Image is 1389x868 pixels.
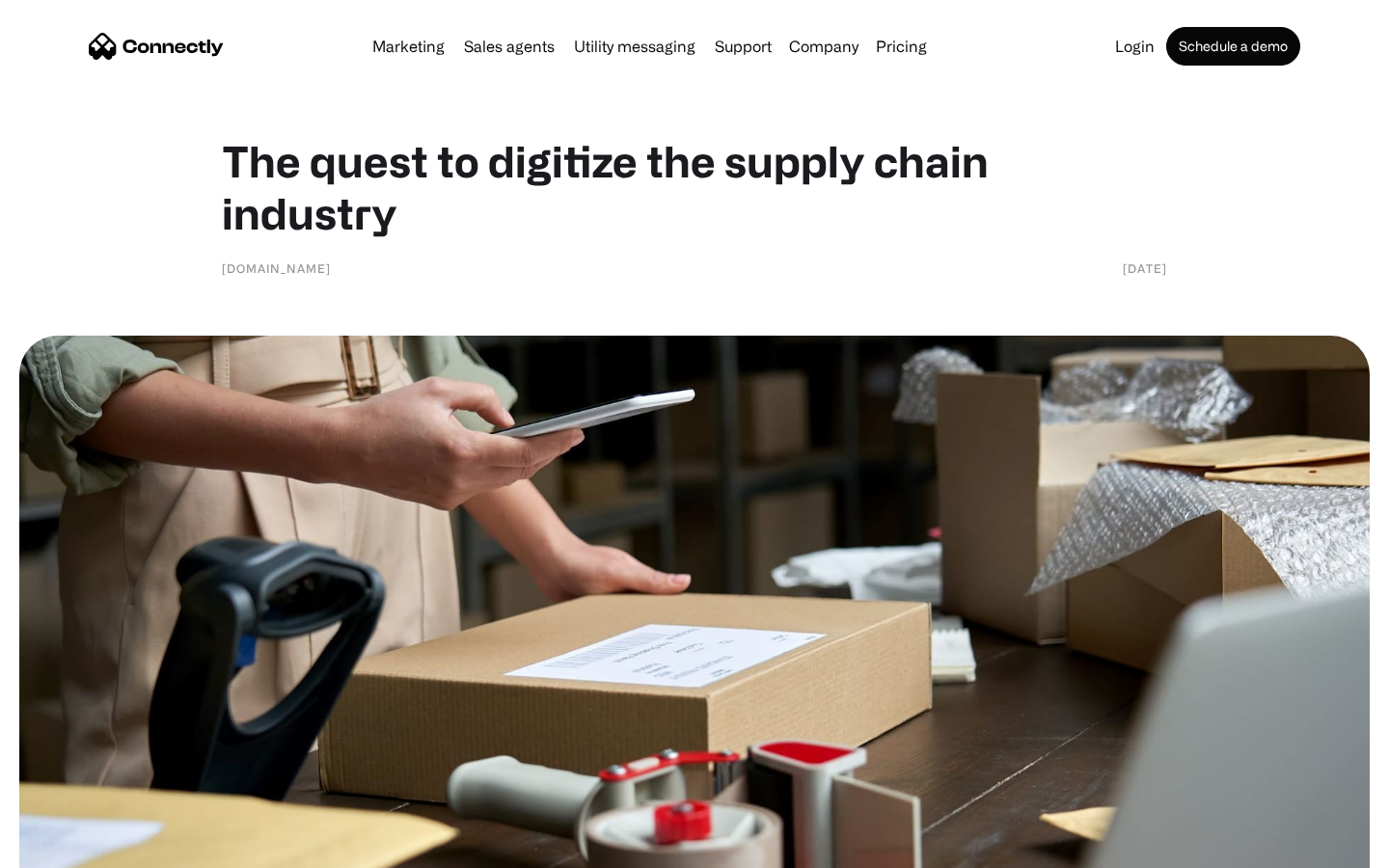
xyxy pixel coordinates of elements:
[1107,39,1162,54] a: Login
[39,834,116,861] ul: Language list
[222,135,1167,239] h1: The quest to digitize the supply chain industry
[1123,258,1167,278] div: [DATE]
[789,33,858,60] div: Company
[222,258,331,278] div: [DOMAIN_NAME]
[1166,27,1300,66] a: Schedule a demo
[707,39,779,54] a: Support
[19,834,116,861] aside: Language selected: English
[365,39,452,54] a: Marketing
[456,39,562,54] a: Sales agents
[868,39,935,54] a: Pricing
[566,39,703,54] a: Utility messaging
